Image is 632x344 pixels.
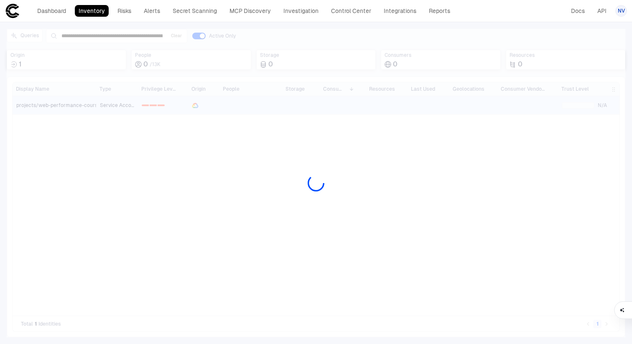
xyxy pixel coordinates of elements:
[75,5,109,17] a: Inventory
[380,5,420,17] a: Integrations
[327,5,375,17] a: Control Center
[33,5,70,17] a: Dashboard
[594,5,610,17] a: API
[140,5,164,17] a: Alerts
[618,8,625,14] span: NV
[114,5,135,17] a: Risks
[425,5,454,17] a: Reports
[226,5,275,17] a: MCP Discovery
[567,5,589,17] a: Docs
[280,5,322,17] a: Investigation
[615,5,627,17] button: NV
[169,5,221,17] a: Secret Scanning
